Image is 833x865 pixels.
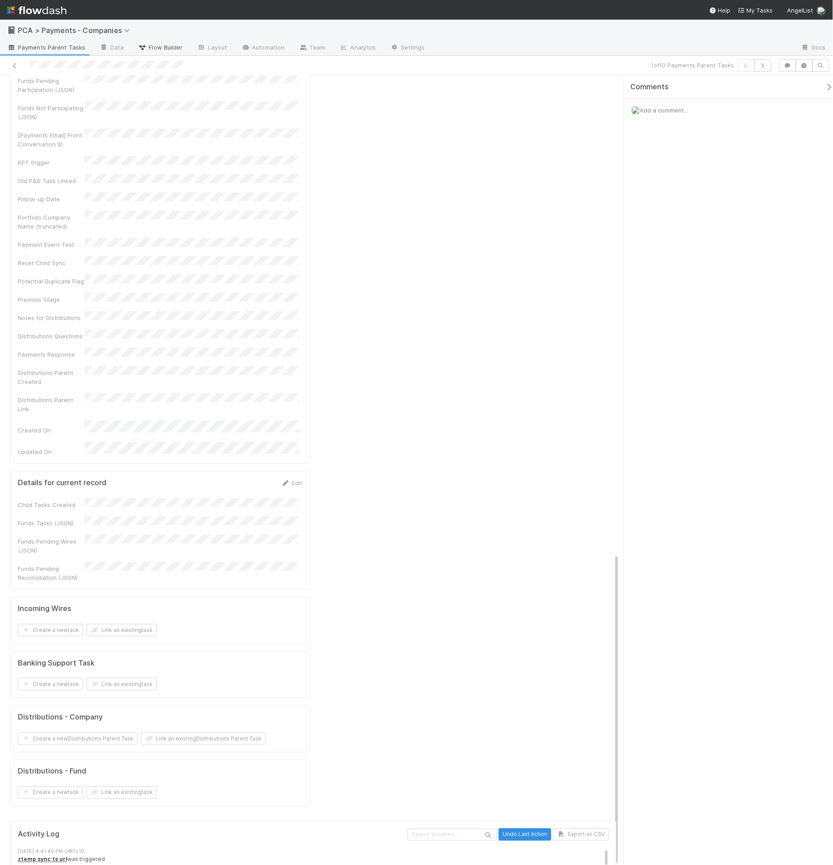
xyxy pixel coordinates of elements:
a: Flow Builder [131,41,190,55]
span: 📓 [7,26,16,34]
div: Payments Response [18,350,85,359]
div: Previous Stage [18,295,85,304]
a: Settings [383,41,432,55]
div: Follow-up Date [18,195,85,204]
div: Distributions Parent Created [18,368,85,386]
div: Funds Pending Wires (JSON) [18,537,85,555]
div: Created On [18,426,85,435]
a: Docs [794,41,833,55]
a: Analytics [333,41,383,55]
a: Layout [190,41,234,55]
button: Link an existingDistributions Parent Task [141,732,266,745]
div: Potential Duplicate Flag [18,277,85,286]
a: Edit [281,479,302,487]
button: Link an existingtask [87,678,157,690]
button: Create a newtask [18,678,83,690]
div: Reset Child Sync [18,258,85,267]
div: Distributions Parent Link [18,395,85,413]
h5: Distributions - Fund [18,767,86,776]
a: ztemp sync ts url [18,856,67,863]
div: Distributions Questions [18,332,85,341]
a: Data [92,41,131,55]
span: 1 of 10 Payments Parent Tasks [651,61,734,70]
div: Funds Tasks (JSON) [18,519,85,528]
a: Team [292,41,332,55]
div: was triggered [18,856,616,864]
h5: Banking Support Task [18,659,95,668]
div: Portfolio Company Name (truncated) [18,213,85,231]
div: Funds Not Participating (JSON) [18,104,85,121]
h5: Activity Log [18,830,406,839]
div: Old P&D Task Linked [18,176,85,185]
button: Link an existingtask [87,786,157,799]
span: Comments [631,83,669,91]
span: AngelList [787,7,813,14]
h5: Details for current record [18,478,106,487]
button: Export as CSV [553,828,609,841]
img: logo-inverted-e16ddd16eac7371096b0.svg [7,3,67,18]
div: Notes for Distributions [18,313,85,322]
div: Child Tasks Created [18,500,85,509]
div: Funds Pending Participation (JSON) [18,76,85,94]
img: avatar_8e0a024e-b700-4f9f-aecf-6f1e79dccd3c.png [631,106,640,115]
a: Automation [234,41,292,55]
button: Create a newtask [18,624,83,636]
div: [DATE] 4:41:45 PM GMT+10 [18,848,616,856]
a: My Tasks [738,6,773,15]
div: [Payments Email] Front Conversation ID [18,131,85,149]
div: Help [709,6,731,15]
h5: Incoming Wires [18,604,71,613]
div: Payment Event Text [18,240,85,249]
input: Search activities... [408,829,497,841]
div: Updated On [18,447,85,456]
span: PCA > Payments - Companies [18,26,134,35]
button: Link an existingtask [87,624,157,636]
span: My Tasks [738,7,773,14]
button: Create a newtask [18,786,83,799]
button: Undo Last Action [499,828,551,841]
span: Add a comment... [640,107,688,114]
span: Flow Builder [138,43,183,52]
h5: Distributions - Company [18,713,103,722]
span: Payments Parent Tasks [7,43,85,52]
div: Funds Pending Reconciliation (JSON) [18,564,85,582]
button: Create a newDistributions Parent Task [18,732,137,745]
img: avatar_8e0a024e-b700-4f9f-aecf-6f1e79dccd3c.png [817,6,826,15]
div: KPT trigger [18,158,85,167]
